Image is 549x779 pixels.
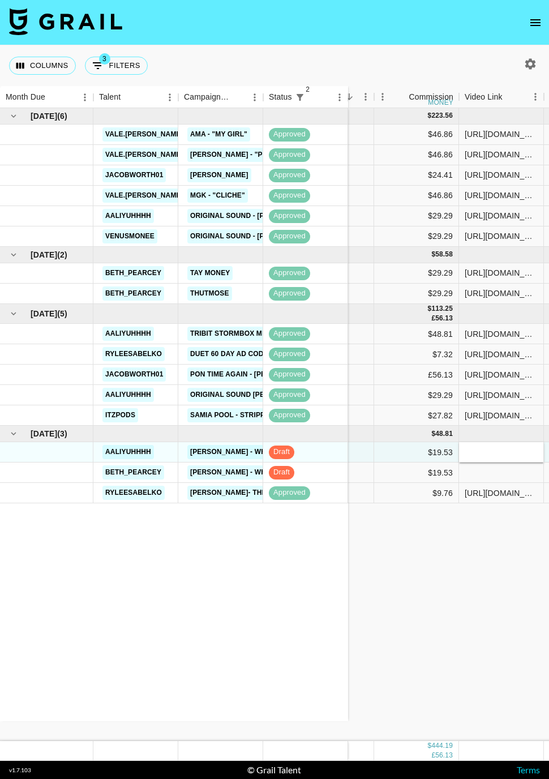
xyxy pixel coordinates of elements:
[374,165,459,186] div: $24.41
[6,86,45,108] div: Month Due
[428,741,432,751] div: $
[187,209,318,223] a: original sound - [PERSON_NAME]
[374,88,391,105] button: Menu
[302,84,314,95] span: 2
[76,89,93,106] button: Menu
[428,99,453,106] div: money
[269,447,294,457] span: draft
[102,465,164,480] a: beth_pearcey
[465,86,503,108] div: Video Link
[102,209,154,223] a: aaliyuhhhh
[374,263,459,284] div: $29.29
[269,190,310,201] span: approved
[187,229,318,243] a: original sound - [PERSON_NAME]
[431,250,435,259] div: $
[524,11,547,34] button: open drawer
[269,467,294,478] span: draft
[331,89,348,106] button: Menu
[465,487,538,499] div: https://www.tiktok.com/@ryleesabelko/video/7551480495138213151
[263,86,348,108] div: Status
[57,110,67,122] span: ( 6 )
[431,741,453,751] div: 444.19
[102,388,154,402] a: aaliyuhhhh
[230,89,246,105] button: Sort
[269,268,310,279] span: approved
[465,328,538,340] div: https://www.tiktok.com/@aaliyuhhhh/video/7535210241516915973
[435,314,453,323] div: 56.13
[517,764,540,775] a: Terms
[374,442,459,463] div: $19.53
[374,344,459,365] div: $7.32
[269,328,310,339] span: approved
[409,86,453,108] div: Commission
[503,89,518,105] button: Sort
[269,487,310,498] span: approved
[6,108,22,124] button: hide children
[527,88,544,105] button: Menu
[465,410,538,421] div: https://www.tiktok.com/@itzpods/video/7543386833002990879
[269,349,310,359] span: approved
[374,385,459,405] div: $29.29
[374,463,459,483] div: $19.53
[187,148,334,162] a: [PERSON_NAME] - "Pick Up The Phone"
[435,429,453,439] div: 48.81
[269,149,310,160] span: approved
[9,767,31,774] div: v 1.7.103
[465,129,538,140] div: https://www.tiktok.com/@vale.hauser/video/7512659868755479816?_r=1&_t=ZP-8wyUeVBXWec
[431,429,435,439] div: $
[465,349,538,360] div: https://www.tiktok.com/@ryleesabelko/video/7426011526235950366
[465,190,538,201] div: https://www.tiktok.com/@vale.hauser/video/7514774038904917304?_r=1&_t=ZP-8x7mjsI7sek
[431,111,453,121] div: 223.56
[246,89,263,106] button: Menu
[187,465,312,480] a: [PERSON_NAME] - Who Yurt You
[187,445,312,459] a: [PERSON_NAME] - Who Yurt You
[187,367,491,382] a: Pon Time Again - [PERSON_NAME], [PERSON_NAME], [PERSON_NAME], Orange Hill
[269,170,310,181] span: approved
[292,89,308,105] div: 2 active filters
[428,111,432,121] div: $
[431,751,435,760] div: £
[178,86,263,108] div: Campaign (Type)
[187,189,248,203] a: MGK - "Cliche"
[431,304,453,314] div: 113.25
[102,327,154,341] a: aaliyuhhhh
[187,168,251,182] a: [PERSON_NAME]
[374,365,459,385] div: £56.13
[465,230,538,242] div: https://www.tiktok.com/@venusmonee/video/7515150832136899871?_t=ZP-8xB3e5PjKFb&_r=1
[102,286,164,301] a: beth_pearcey
[247,764,301,776] div: © Grail Talent
[99,53,110,65] span: 3
[102,445,154,459] a: aaliyuhhhh
[308,89,324,105] button: Sort
[465,389,538,401] div: https://www.tiktok.com/@aaliyuhhhh/video/7535911294411525381?_r=1&_t=ZP-8ygy2gloyIp
[187,127,250,142] a: Ama - "My Girl"
[187,347,271,361] a: Duet 60 Day Ad Code
[269,389,310,400] span: approved
[102,148,186,162] a: vale.[PERSON_NAME]
[161,89,178,106] button: Menu
[187,266,233,280] a: Tay Money
[9,57,76,75] button: Select columns
[465,369,538,380] div: https://www.tiktok.com/@jacobworth01/video/7541781020207582486
[269,410,310,421] span: approved
[102,347,165,361] a: ryleesabelko
[292,89,308,105] button: Show filters
[57,428,67,439] span: ( 3 )
[459,86,544,108] div: Video Link
[99,86,121,108] div: Talent
[341,89,357,105] button: Sort
[102,486,165,500] a: ryleesabelko
[269,86,292,108] div: Status
[465,169,538,181] div: https://www.tiktok.com/@jacobworth01/video/7516188990261710102?_r=1&_t=ZP-8xETXGkLJ7e
[102,408,138,422] a: itzpods
[465,288,538,299] div: https://www.tiktok.com/@beth_pearcey/video/7529510922478488854?_r=1&_t=ZP-8yDQn8SRfDi
[187,286,232,301] a: Thutmose
[187,388,314,402] a: original sound [PERSON_NAME]
[187,327,340,341] a: Tribit StormBox Mini+ Fun Music Tour
[121,89,136,105] button: Sort
[357,88,374,105] button: Menu
[102,266,164,280] a: beth_pearcey
[374,145,459,165] div: $46.86
[465,149,538,160] div: https://www.tiktok.com/@vale.hauser/video/7513992278273232184
[374,125,459,145] div: $46.86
